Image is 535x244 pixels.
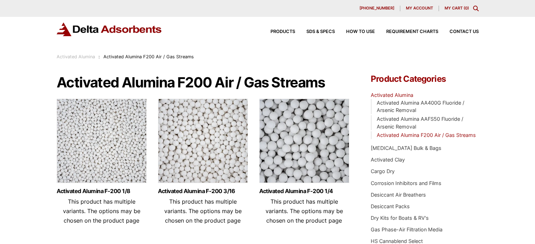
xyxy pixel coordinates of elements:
a: How to Use [335,29,375,34]
div: Toggle Modal Content [473,6,479,11]
a: Activated Alumina F-200 1/8 [57,188,147,194]
a: My account [400,6,439,11]
a: My Cart (0) [445,6,469,11]
a: Gas Phase-Air Filtration Media [371,226,442,232]
span: Contact Us [450,29,479,34]
img: Delta Adsorbents [57,22,162,36]
a: HS Cannablend Select [371,238,423,244]
a: Activated Alumina F-200 1/4 [259,188,349,194]
span: This product has multiple variants. The options may be chosen on the product page [164,198,242,224]
span: SDS & SPECS [306,29,335,34]
a: [MEDICAL_DATA] Bulk & Bags [371,145,441,151]
a: Products [259,29,295,34]
span: [PHONE_NUMBER] [359,6,394,10]
h1: Activated Alumina F200 Air / Gas Streams [57,75,350,90]
a: Contact Us [438,29,479,34]
a: Dry Kits for Boats & RV's [371,215,429,221]
a: Requirement Charts [375,29,438,34]
span: Requirement Charts [386,29,438,34]
span: This product has multiple variants. The options may be chosen on the product page [63,198,140,224]
h4: Product Categories [371,75,478,83]
a: Corrosion Inhibitors and Films [371,180,441,186]
span: How to Use [346,29,375,34]
a: Desiccant Air Breathers [371,192,426,198]
a: Activated Alumina AA400G Fluoride / Arsenic Removal [377,100,464,113]
span: My account [406,6,433,10]
a: Cargo Dry [371,168,395,174]
a: SDS & SPECS [295,29,335,34]
span: 0 [465,6,467,11]
a: Activated Alumina F200 Air / Gas Streams [377,132,476,138]
a: Activated Alumina F-200 3/16 [158,188,248,194]
span: This product has multiple variants. The options may be chosen on the product page [266,198,343,224]
span: Products [270,29,295,34]
a: [PHONE_NUMBER] [354,6,400,11]
a: Activated Alumina [57,54,95,59]
a: Activated Clay [371,157,405,163]
a: Activated Alumina AAFS50 Fluoride / Arsenic Removal [377,116,463,130]
a: Desiccant Packs [371,203,410,209]
span: Activated Alumina F200 Air / Gas Streams [103,54,194,59]
span: : [98,54,100,59]
a: Activated Alumina [371,92,413,98]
